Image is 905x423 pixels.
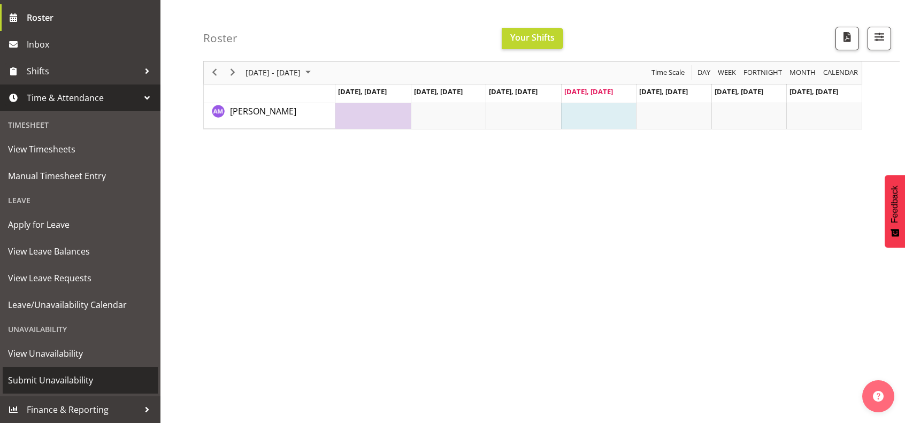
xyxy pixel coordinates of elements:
[27,402,139,418] span: Finance & Reporting
[27,10,155,26] span: Roster
[205,61,224,84] div: previous period
[203,32,237,44] h4: Roster
[3,340,158,367] a: View Unavailability
[244,66,302,80] span: [DATE] - [DATE]
[3,265,158,291] a: View Leave Requests
[226,66,240,80] button: Next
[414,87,463,96] span: [DATE], [DATE]
[885,175,905,248] button: Feedback - Show survey
[716,66,738,80] button: Timeline Week
[27,90,139,106] span: Time & Attendance
[639,87,688,96] span: [DATE], [DATE]
[338,87,387,96] span: [DATE], [DATE]
[742,66,783,80] span: Fortnight
[27,63,139,79] span: Shifts
[822,66,860,80] button: Month
[8,168,152,184] span: Manual Timesheet Entry
[8,243,152,259] span: View Leave Balances
[8,270,152,286] span: View Leave Requests
[696,66,712,80] button: Timeline Day
[8,372,152,388] span: Submit Unavailability
[3,189,158,211] div: Leave
[502,28,563,49] button: Your Shifts
[489,87,538,96] span: [DATE], [DATE]
[564,87,613,96] span: [DATE], [DATE]
[3,163,158,189] a: Manual Timesheet Entry
[8,141,152,157] span: View Timesheets
[822,66,859,80] span: calendar
[208,66,222,80] button: Previous
[696,66,711,80] span: Day
[335,97,862,129] table: Timeline Week of September 25, 2025
[3,318,158,340] div: Unavailability
[715,87,763,96] span: [DATE], [DATE]
[717,66,737,80] span: Week
[510,32,555,43] span: Your Shifts
[27,36,155,52] span: Inbox
[224,61,242,84] div: next period
[742,66,784,80] button: Fortnight
[788,66,817,80] span: Month
[3,238,158,265] a: View Leave Balances
[650,66,686,80] span: Time Scale
[868,27,891,50] button: Filter Shifts
[788,66,818,80] button: Timeline Month
[242,61,317,84] div: September 22 - 28, 2025
[3,291,158,318] a: Leave/Unavailability Calendar
[3,367,158,394] a: Submit Unavailability
[244,66,316,80] button: September 2025
[3,211,158,238] a: Apply for Leave
[650,66,687,80] button: Time Scale
[230,105,296,118] a: [PERSON_NAME]
[835,27,859,50] button: Download a PDF of the roster according to the set date range.
[873,391,884,402] img: help-xxl-2.png
[8,345,152,362] span: View Unavailability
[3,114,158,136] div: Timesheet
[890,186,900,223] span: Feedback
[204,97,335,129] td: Amal Makan resource
[3,136,158,163] a: View Timesheets
[8,217,152,233] span: Apply for Leave
[203,53,862,129] div: Timeline Week of September 25, 2025
[230,105,296,117] span: [PERSON_NAME]
[789,87,838,96] span: [DATE], [DATE]
[8,297,152,313] span: Leave/Unavailability Calendar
